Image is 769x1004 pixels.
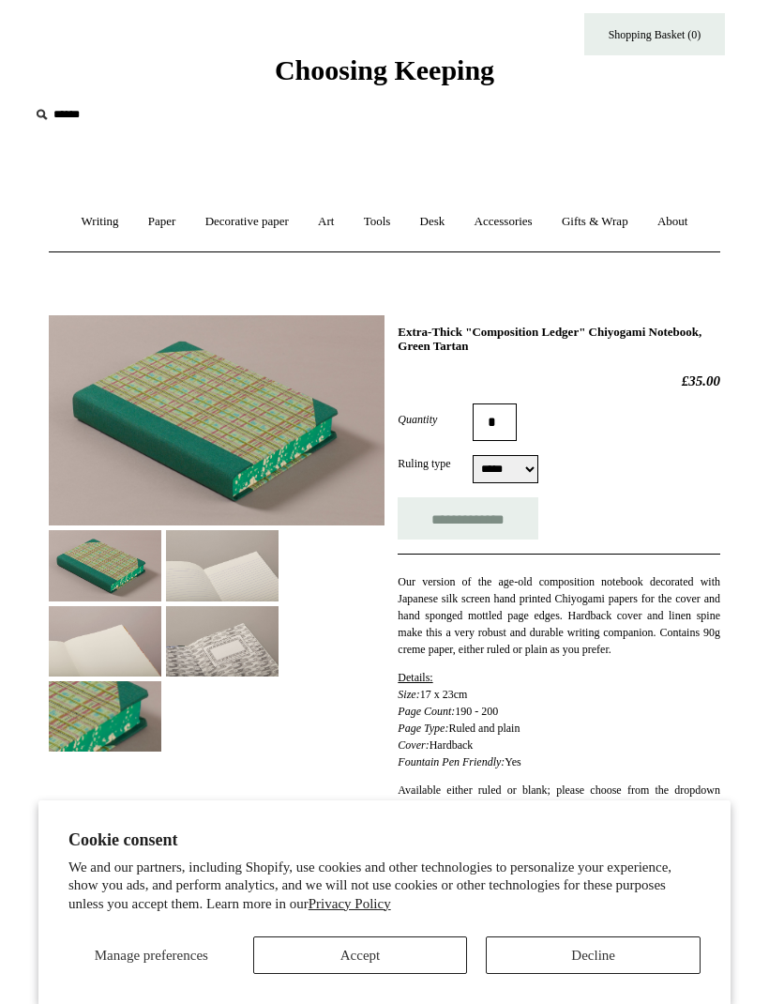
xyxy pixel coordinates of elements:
[644,197,701,247] a: About
[253,936,468,974] button: Accept
[398,373,720,389] h2: £35.00
[448,722,520,735] span: Ruled and plain
[398,455,473,472] label: Ruling type
[398,325,720,354] h1: Extra-Thick "Composition Ledger" Chiyogami Notebook, Green Tartan
[275,69,494,83] a: Choosing Keeping
[166,606,279,677] img: Extra-Thick "Composition Ledger" Chiyogami Notebook, Green Tartan
[549,197,641,247] a: Gifts & Wrap
[351,197,404,247] a: Tools
[166,530,279,601] img: Extra-Thick "Composition Ledger" Chiyogami Notebook, Green Tartan
[68,936,234,974] button: Manage preferences
[461,197,546,247] a: Accessories
[398,671,432,684] span: Details:
[486,936,701,974] button: Decline
[430,738,474,752] span: Hardback
[398,755,505,768] em: Fountain Pen Friendly:
[68,197,132,247] a: Writing
[584,13,725,55] a: Shopping Basket (0)
[135,197,189,247] a: Paper
[398,575,720,656] span: Our version of the age-old composition notebook decorated with Japanese silk screen hand printed ...
[398,705,455,718] em: Page Count:
[398,722,448,735] em: Page Type:
[192,197,302,247] a: Decorative paper
[95,948,208,963] span: Manage preferences
[68,859,701,914] p: We and our partners, including Shopify, use cookies and other technologies to personalize your ex...
[398,411,473,428] label: Quantity
[505,755,520,768] span: Yes
[455,705,498,718] span: 190 - 200
[305,197,347,247] a: Art
[275,54,494,85] span: Choosing Keeping
[49,530,161,601] img: Extra-Thick "Composition Ledger" Chiyogami Notebook, Green Tartan
[398,688,419,701] em: Size:
[49,606,161,677] img: Extra-Thick "Composition Ledger" Chiyogami Notebook, Green Tartan
[49,315,384,526] img: Extra-Thick "Composition Ledger" Chiyogami Notebook, Green Tartan
[420,688,468,701] span: 17 x 23cm
[68,830,701,850] h2: Cookie consent
[309,896,391,911] a: Privacy Policy
[398,738,429,752] em: Cover:
[407,197,459,247] a: Desk
[49,681,161,752] img: Extra-Thick "Composition Ledger" Chiyogami Notebook, Green Tartan
[398,782,720,815] p: Available either ruled or blank; please choose from the dropdown above.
